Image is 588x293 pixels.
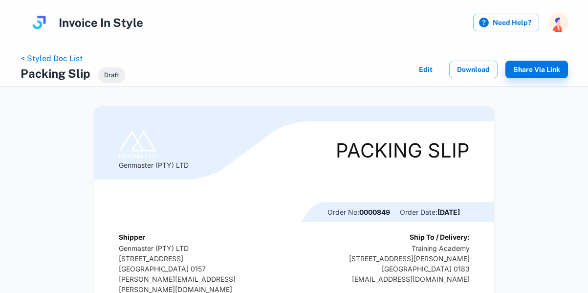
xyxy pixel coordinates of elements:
a: < Styled Doc List [21,54,83,63]
nav: breadcrumb [21,53,125,65]
span: Draft [98,70,125,80]
button: Share via Link [505,61,568,78]
div: Genmaster (PTY) LTD [119,131,189,170]
h4: Invoice In Style [59,14,143,31]
h4: Packing Slip [21,65,90,82]
img: logo.svg [29,13,49,32]
button: Edit [410,61,441,78]
img: photoURL [549,13,568,32]
button: Download [449,61,498,78]
img: Logo [119,131,157,160]
p: Training Academy [STREET_ADDRESS][PERSON_NAME] [GEOGRAPHIC_DATA] 0183 [EMAIL_ADDRESS][DOMAIN_NAME] [349,243,470,284]
div: Packing Slip [336,141,470,160]
b: Ship To / Delivery: [410,233,470,241]
b: Shipper [119,233,145,241]
label: Need Help? [473,14,539,31]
